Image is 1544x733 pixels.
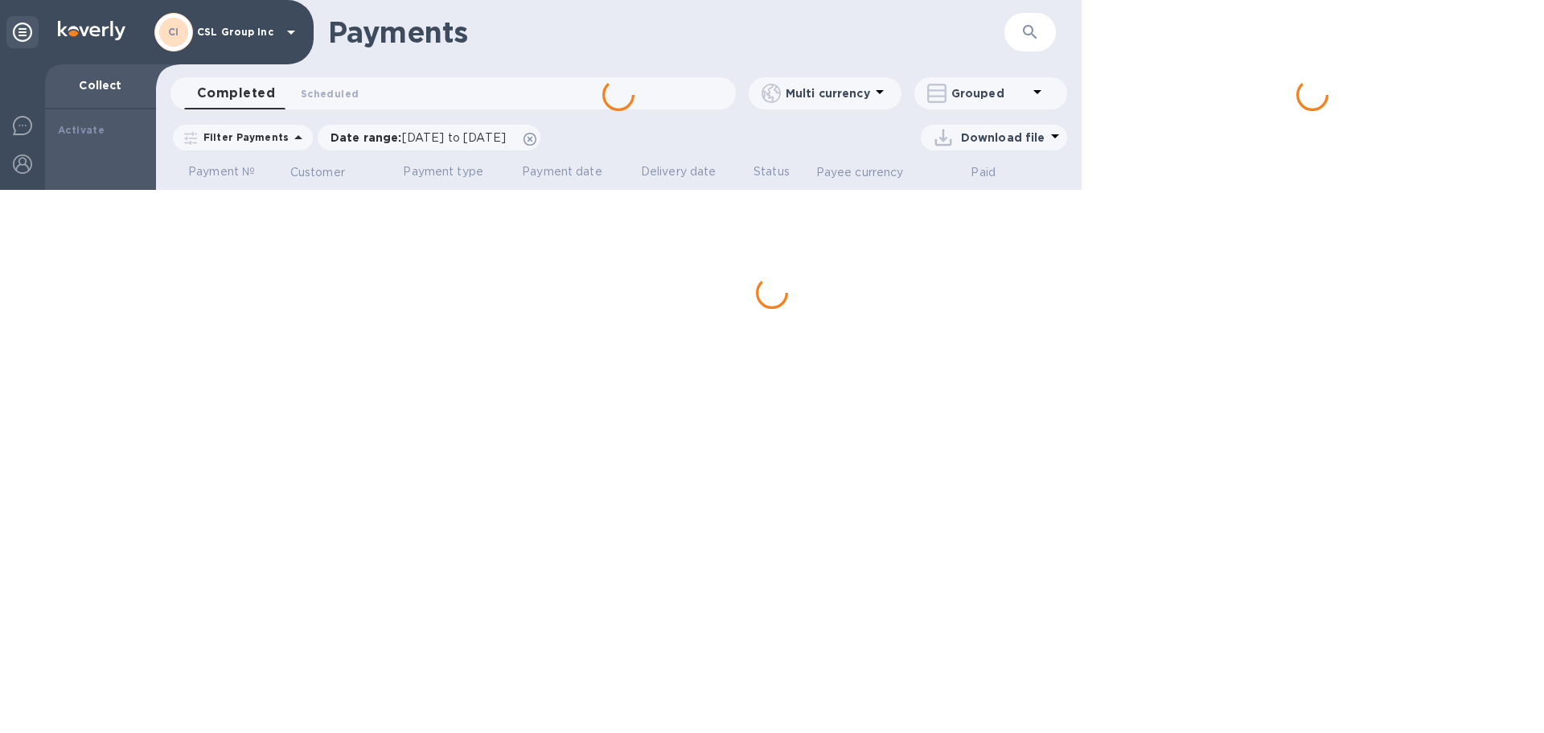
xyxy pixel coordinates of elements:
[951,85,1028,101] p: Grouped
[197,130,289,144] p: Filter Payments
[641,163,741,180] p: Delivery date
[58,77,143,93] p: Collect
[328,15,910,49] h1: Payments
[301,85,359,102] span: Scheduled
[403,163,509,180] p: Payment type
[971,164,996,181] p: Paid
[290,164,345,181] p: Customer
[188,163,277,180] p: Payment №
[197,27,277,38] p: CSL Group Inc
[754,163,803,180] p: Status
[58,21,125,40] img: Logo
[168,26,179,38] b: CI
[197,82,275,105] span: Completed
[331,130,514,146] p: Date range :
[961,130,1045,146] p: Download file
[318,125,540,150] div: Date range:[DATE] to [DATE]
[816,164,904,181] p: Payee currency
[58,124,105,136] b: Activate
[786,85,870,101] p: Multi currency
[522,163,628,180] p: Payment date
[402,131,506,144] span: [DATE] to [DATE]
[816,164,925,181] span: Payee currency
[971,164,1016,181] span: Paid
[6,16,39,48] div: Unpin categories
[290,164,366,181] span: Customer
